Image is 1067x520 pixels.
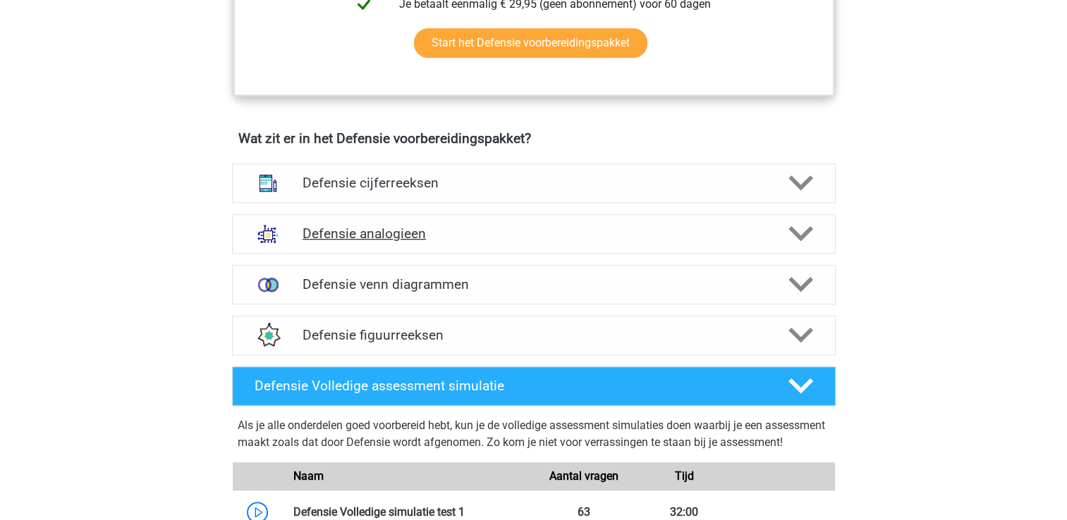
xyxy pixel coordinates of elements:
h4: Defensie venn diagrammen [303,276,764,292]
a: Start het Defensie voorbereidingspakket [414,28,647,58]
img: cijferreeksen [250,165,286,202]
a: figuurreeksen Defensie figuurreeksen [226,316,841,355]
h4: Defensie analogieen [303,225,764,242]
a: venn diagrammen Defensie venn diagrammen [226,265,841,304]
div: Naam [283,468,534,485]
h4: Defensie figuurreeksen [303,327,764,343]
h4: Defensie cijferreeksen [303,175,764,191]
h4: Wat zit er in het Defensie voorbereidingspakket? [238,130,829,147]
a: cijferreeksen Defensie cijferreeksen [226,163,841,203]
img: figuurreeksen [250,317,286,354]
img: venn diagrammen [250,266,286,303]
h4: Defensie Volledige assessment simulatie [255,378,765,394]
a: analogieen Defensie analogieen [226,214,841,254]
div: Aantal vragen [533,468,633,485]
div: Als je alle onderdelen goed voorbereid hebt, kun je de volledige assessment simulaties doen waarb... [238,417,830,457]
img: analogieen [250,216,286,252]
a: Defensie Volledige assessment simulatie [226,366,841,406]
div: Tijd [634,468,734,485]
